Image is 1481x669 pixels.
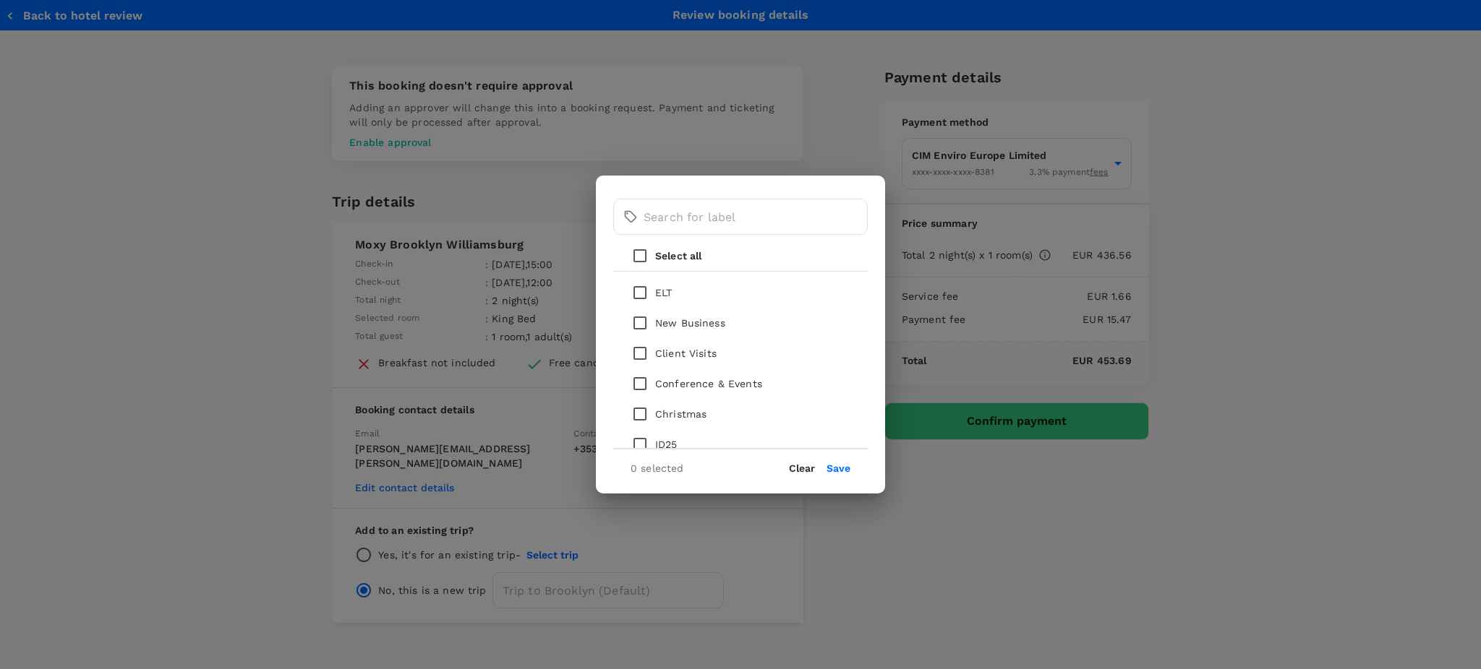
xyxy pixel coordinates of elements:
[655,249,702,263] p: Select all
[655,285,672,300] p: ELT
[655,407,707,421] p: Christmas
[655,346,717,361] p: Client Visits
[644,199,868,235] input: Search for label
[631,461,684,475] p: 0 selected
[655,316,725,330] p: New Business
[789,462,815,474] button: Clear
[655,437,678,452] p: ID25
[827,462,850,474] button: Save
[655,376,762,391] p: Conference & Events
